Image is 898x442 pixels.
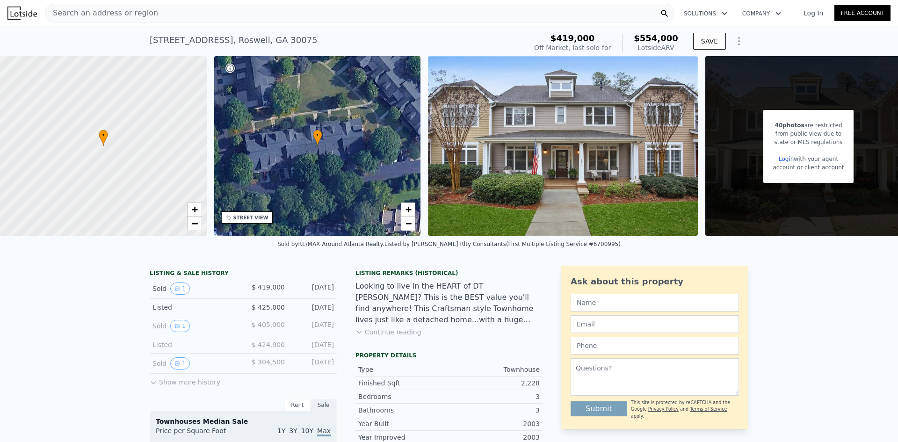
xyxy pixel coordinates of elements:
div: 2003 [449,419,540,428]
a: Terms of Service [690,406,727,412]
button: Show more history [150,374,220,387]
div: [STREET_ADDRESS] , Roswell , GA 30075 [150,34,318,47]
div: account or client account [773,163,844,172]
div: Townhouses Median Sale [156,417,331,426]
div: 3 [449,392,540,401]
div: 2,228 [449,378,540,388]
button: View historical data [170,283,190,295]
div: Bathrooms [358,406,449,415]
div: [DATE] [292,320,334,332]
div: Listing Remarks (Historical) [355,269,543,277]
div: Finished Sqft [358,378,449,388]
span: $ 424,900 [252,341,285,348]
div: Year Built [358,419,449,428]
div: Lotside ARV [634,43,678,52]
button: View historical data [170,357,190,370]
span: $ 419,000 [252,283,285,291]
span: with your agent [794,156,838,162]
div: Looking to live in the HEART of DT [PERSON_NAME]? This is the BEST value you'll find anywhere! Th... [355,281,543,326]
span: 40 photos [775,122,804,129]
div: from public view due to [773,130,844,138]
div: Year Improved [358,433,449,442]
div: LISTING & SALE HISTORY [150,269,337,279]
span: 3Y [289,427,297,435]
div: Sale [311,399,337,411]
button: SAVE [693,33,726,50]
a: Login [779,156,794,162]
a: Zoom in [401,203,415,217]
a: Zoom in [188,203,202,217]
div: [DATE] [292,340,334,349]
span: $419,000 [550,33,595,43]
span: + [191,203,197,215]
div: • [99,130,108,146]
img: Sale: 19978512 Parcel: 13613008 [428,56,698,236]
span: • [313,131,322,139]
span: + [406,203,412,215]
div: This site is protected by reCAPTCHA and the Google and apply. [631,399,739,420]
div: Listed by [PERSON_NAME] Rlty Consultants (First Multiple Listing Service #6700995) [384,241,621,247]
button: Solutions [676,5,735,22]
div: Sold by RE/MAX Around Atlanta Realty . [277,241,384,247]
div: state or MLS regulations [773,138,844,146]
a: Privacy Policy [648,406,679,412]
div: Price per Square Foot [156,426,243,441]
a: Free Account [834,5,891,21]
div: Rent [284,399,311,411]
div: Off Market, last sold for [534,43,611,52]
span: Search an address or region [45,7,158,19]
div: STREET VIEW [233,214,268,221]
div: Type [358,365,449,374]
button: Submit [571,401,627,416]
img: Lotside [7,7,37,20]
a: Log In [792,8,834,18]
button: View historical data [170,320,190,332]
div: 2003 [449,433,540,442]
div: 3 [449,406,540,415]
span: • [99,131,108,139]
span: $ 304,500 [252,358,285,366]
div: Sold [152,283,236,295]
span: − [191,217,197,229]
div: Ask about this property [571,275,739,288]
button: Show Options [730,32,748,51]
div: Townhouse [449,365,540,374]
span: 10Y [301,427,313,435]
div: Sold [152,357,236,370]
a: Zoom out [188,217,202,231]
button: Continue reading [355,327,421,337]
span: 1Y [277,427,285,435]
div: are restricted [773,121,844,130]
div: [DATE] [292,357,334,370]
div: • [313,130,322,146]
span: Max [317,427,331,436]
div: Bedrooms [358,392,449,401]
input: Name [571,294,739,312]
span: $ 425,000 [252,304,285,311]
div: [DATE] [292,303,334,312]
span: $ 405,000 [252,321,285,328]
button: Company [735,5,789,22]
div: [DATE] [292,283,334,295]
input: Email [571,315,739,333]
div: Listed [152,340,236,349]
span: − [406,217,412,229]
div: Sold [152,320,236,332]
a: Zoom out [401,217,415,231]
span: $554,000 [634,33,678,43]
input: Phone [571,337,739,355]
div: Listed [152,303,236,312]
div: Property details [355,352,543,359]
